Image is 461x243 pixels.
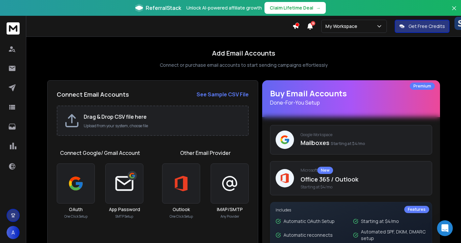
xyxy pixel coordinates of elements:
button: A [7,226,20,239]
p: Office 365 / Outlook [301,175,427,184]
h3: OAuth [69,206,83,213]
div: Features [404,206,429,213]
p: SMTP Setup [115,214,133,219]
p: My Workspace [325,23,360,30]
span: Starting at $4/mo [331,141,365,146]
h1: Connect Google/ Gmail Account [60,149,140,157]
span: Starting at $4/mo [301,184,427,190]
p: Any Provider [220,214,239,219]
span: → [316,5,321,11]
p: One Click Setup [170,214,193,219]
div: Premium [410,83,435,90]
p: Google Workspace [301,132,427,137]
p: Done-For-You Setup [270,99,432,107]
h3: Outlook [173,206,190,213]
p: Connect or purchase email accounts to start sending campaigns effortlessly [160,62,327,68]
h1: Add Email Accounts [212,49,275,58]
p: Unlock AI-powered affiliate growth [186,5,262,11]
p: Automatic reconnects [283,232,333,238]
h2: Drag & Drop CSV file here [84,113,241,121]
p: Starting at $4/mo [361,218,399,225]
button: Close banner [450,4,458,20]
span: 16 [311,21,315,26]
button: Get Free Credits [395,20,450,33]
a: See Sample CSV File [197,90,249,98]
p: Automated SPF, DKIM, DMARC setup [361,229,427,242]
p: Includes [276,207,427,213]
strong: See Sample CSV File [197,91,249,98]
div: New [317,167,333,174]
p: Automatic OAuth Setup [283,218,335,225]
div: Open Intercom Messenger [437,220,453,236]
h3: IMAP/SMTP [217,206,243,213]
p: Mailboxes [301,138,427,147]
button: Claim Lifetime Deal→ [264,2,326,14]
h1: Other Email Provider [180,149,231,157]
h1: Buy Email Accounts [270,88,432,107]
p: Get Free Credits [409,23,445,30]
p: Upload from your system, choose file [84,123,241,129]
span: ReferralStack [146,4,181,12]
p: One Click Setup [64,214,88,219]
h3: App Password [109,206,140,213]
h2: Connect Email Accounts [57,90,129,99]
p: Microsoft [301,167,427,174]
